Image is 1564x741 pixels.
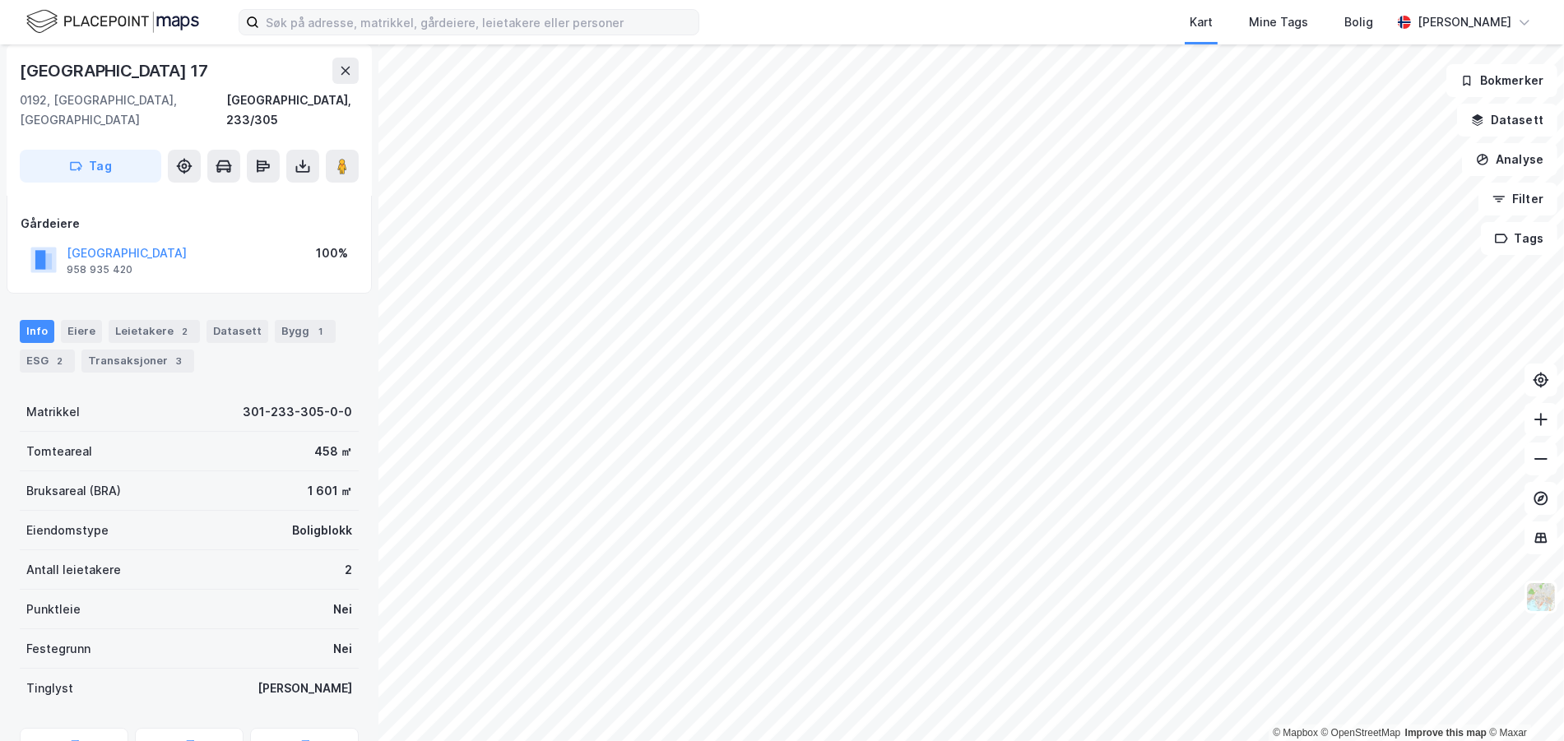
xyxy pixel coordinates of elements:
button: Analyse [1462,143,1557,176]
div: Punktleie [26,600,81,619]
div: 100% [316,243,348,263]
button: Tag [20,150,161,183]
div: Eiere [61,320,102,343]
div: 2 [52,353,68,369]
div: Bruksareal (BRA) [26,481,121,501]
div: Nei [333,639,352,659]
button: Filter [1478,183,1557,215]
div: 301-233-305-0-0 [243,402,352,422]
div: Tomteareal [26,442,92,461]
div: Transaksjoner [81,350,194,373]
iframe: Chat Widget [1482,662,1564,741]
div: ESG [20,350,75,373]
div: [GEOGRAPHIC_DATA], 233/305 [226,90,359,130]
img: logo.f888ab2527a4732fd821a326f86c7f29.svg [26,7,199,36]
div: Festegrunn [26,639,90,659]
div: Datasett [207,320,268,343]
div: 1 [313,323,329,340]
div: 958 935 420 [67,263,132,276]
div: Eiendomstype [26,521,109,540]
div: 458 ㎡ [314,442,352,461]
input: Søk på adresse, matrikkel, gårdeiere, leietakere eller personer [259,10,698,35]
div: Bygg [275,320,336,343]
div: Gårdeiere [21,214,358,234]
div: [GEOGRAPHIC_DATA] 17 [20,58,211,84]
div: 2 [177,323,193,340]
a: OpenStreetMap [1321,727,1401,739]
div: Bolig [1344,12,1373,32]
div: Info [20,320,54,343]
div: 1 601 ㎡ [308,481,352,501]
div: 0192, [GEOGRAPHIC_DATA], [GEOGRAPHIC_DATA] [20,90,226,130]
div: Kart [1190,12,1213,32]
div: 3 [171,353,188,369]
img: Z [1525,581,1557,613]
button: Bokmerker [1446,64,1557,97]
div: Antall leietakere [26,560,121,580]
div: Boligblokk [292,521,352,540]
div: [PERSON_NAME] [1418,12,1511,32]
a: Improve this map [1405,727,1487,739]
div: [PERSON_NAME] [258,678,352,698]
button: Datasett [1457,104,1557,137]
div: Mine Tags [1249,12,1308,32]
div: Kontrollprogram for chat [1482,662,1564,741]
div: 2 [345,560,352,580]
div: Nei [333,600,352,619]
div: Matrikkel [26,402,80,422]
div: Tinglyst [26,678,73,698]
a: Mapbox [1273,727,1318,739]
div: Leietakere [109,320,200,343]
button: Tags [1481,222,1557,255]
